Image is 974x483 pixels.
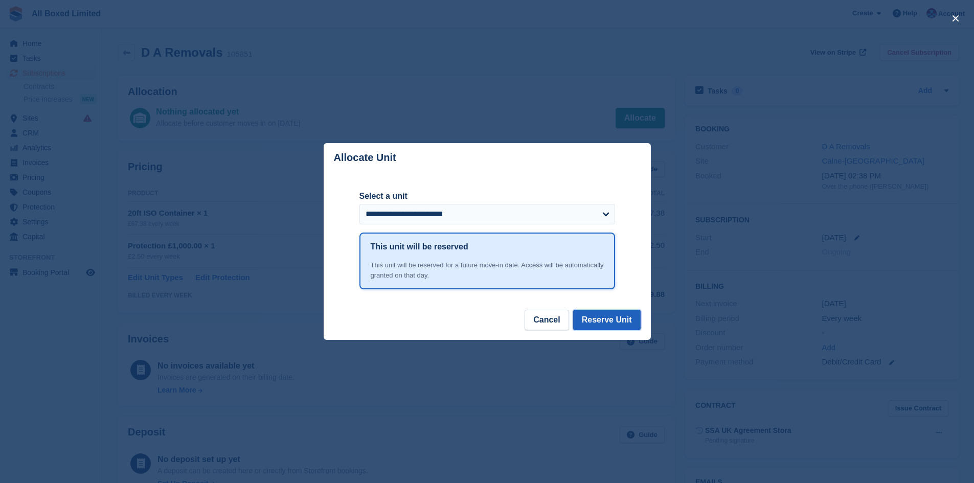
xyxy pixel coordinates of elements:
[525,310,569,330] button: Cancel
[371,260,604,280] div: This unit will be reserved for a future move-in date. Access will be automatically granted on tha...
[334,152,396,164] p: Allocate Unit
[947,10,964,27] button: close
[371,241,468,253] h1: This unit will be reserved
[573,310,641,330] button: Reserve Unit
[359,190,615,202] label: Select a unit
